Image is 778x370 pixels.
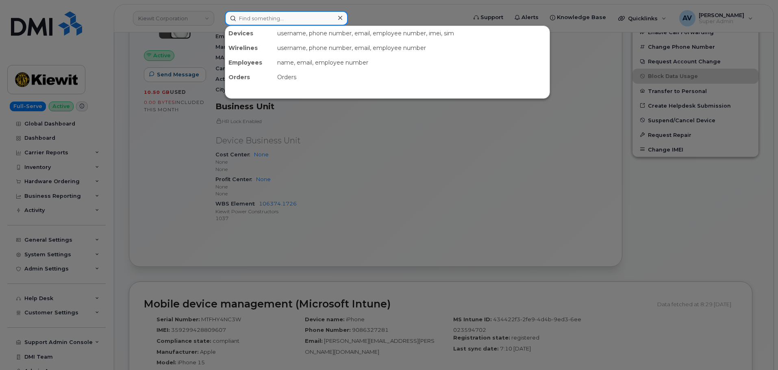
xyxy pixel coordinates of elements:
[274,41,550,55] div: username, phone number, email, employee number
[274,70,550,84] div: Orders
[225,55,274,70] div: Employees
[225,11,348,26] input: Find something...
[225,41,274,55] div: Wirelines
[225,26,274,41] div: Devices
[743,335,772,364] iframe: Messenger Launcher
[274,26,550,41] div: username, phone number, email, employee number, imei, sim
[225,70,274,84] div: Orders
[274,55,550,70] div: name, email, employee number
